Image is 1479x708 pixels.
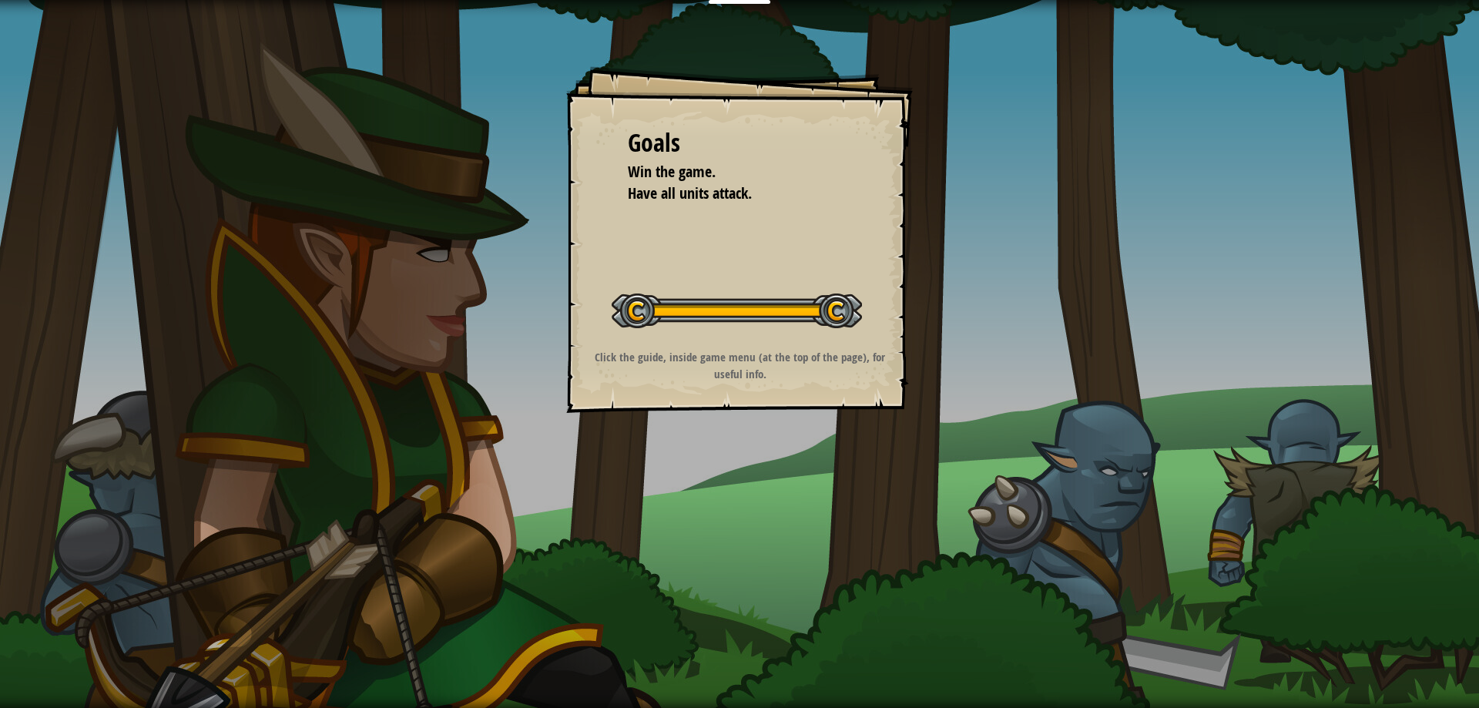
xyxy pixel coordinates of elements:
[609,183,847,205] li: Have all units attack.
[628,161,716,182] span: Win the game.
[609,161,847,183] li: Win the game.
[595,349,885,381] strong: Click the guide, inside game menu (at the top of the page), for useful info.
[628,183,752,203] span: Have all units attack.
[628,126,851,161] div: Goals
